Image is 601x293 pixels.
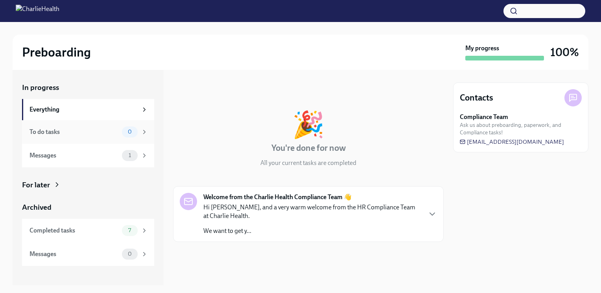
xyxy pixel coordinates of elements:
[203,227,421,235] p: We want to get y...
[124,152,136,158] span: 1
[29,226,119,235] div: Completed tasks
[460,138,564,146] a: [EMAIL_ADDRESS][DOMAIN_NAME]
[271,142,346,154] h4: You're done for now
[22,219,154,242] a: Completed tasks7
[203,203,421,220] p: Hi [PERSON_NAME], and a very warm welcome from the HR Compliance Team at Charlie Health.
[260,159,356,167] p: All your current tasks are completed
[29,250,119,258] div: Messages
[29,151,119,160] div: Messages
[29,128,119,136] div: To do tasks
[460,121,582,136] span: Ask us about preboarding, paperwork, and Compliance tasks!
[22,120,154,144] a: To do tasks0
[465,44,499,53] strong: My progress
[22,144,154,167] a: Messages1
[22,202,154,212] a: Archived
[460,113,508,121] strong: Compliance Team
[22,180,154,190] a: For later
[124,227,136,233] span: 7
[22,180,50,190] div: For later
[22,242,154,266] a: Messages0
[123,129,136,135] span: 0
[550,45,579,59] h3: 100%
[203,193,352,201] strong: Welcome from the Charlie Health Compliance Team 👋
[16,5,59,17] img: CharlieHealth
[460,92,493,104] h4: Contacts
[29,105,138,114] div: Everything
[22,99,154,120] a: Everything
[123,251,136,257] span: 0
[173,82,210,93] div: In progress
[22,44,91,60] h2: Preboarding
[22,82,154,93] a: In progress
[292,112,324,137] div: 🎉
